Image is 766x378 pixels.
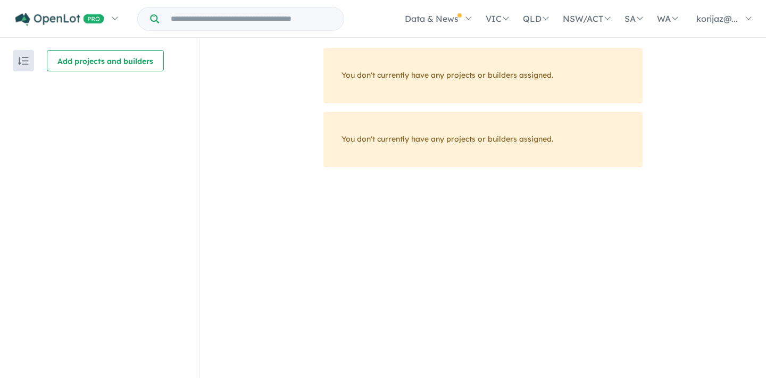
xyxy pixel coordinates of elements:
[47,50,164,71] button: Add projects and builders
[696,13,738,24] span: korijaz@...
[323,112,643,167] div: You don't currently have any projects or builders assigned.
[161,7,342,30] input: Try estate name, suburb, builder or developer
[15,13,104,26] img: Openlot PRO Logo White
[323,48,643,103] div: You don't currently have any projects or builders assigned.
[18,57,29,65] img: sort.svg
